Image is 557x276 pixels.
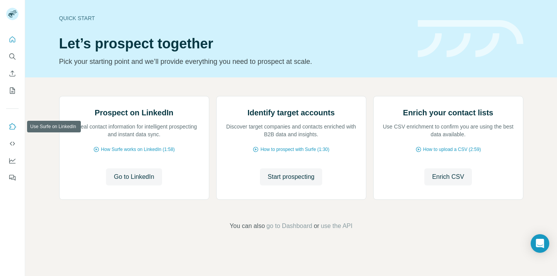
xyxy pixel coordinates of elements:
button: Dashboard [6,154,19,168]
img: banner [418,20,523,58]
button: Use Surfe API [6,137,19,151]
h2: Prospect on LinkedIn [95,107,173,118]
span: or [314,221,319,231]
h2: Identify target accounts [248,107,335,118]
button: use the API [321,221,352,231]
div: Open Intercom Messenger [531,234,549,253]
span: Start prospecting [268,172,314,182]
button: Use Surfe on LinkedIn [6,120,19,134]
button: Start prospecting [260,168,322,185]
button: Search [6,50,19,63]
h1: Let’s prospect together [59,36,408,51]
p: Pick your starting point and we’ll provide everything you need to prospect at scale. [59,56,408,67]
button: Feedback [6,171,19,185]
span: You can also [230,221,265,231]
button: My lists [6,84,19,98]
button: Enrich CSV [424,168,472,185]
p: Reveal contact information for intelligent prospecting and instant data sync. [67,123,201,138]
span: How Surfe works on LinkedIn (1:58) [101,146,175,153]
button: Quick start [6,33,19,46]
div: Quick start [59,14,408,22]
span: How to upload a CSV (2:59) [423,146,481,153]
button: Go to LinkedIn [106,168,162,185]
span: How to prospect with Surfe (1:30) [260,146,329,153]
p: Use CSV enrichment to confirm you are using the best data available. [381,123,515,138]
button: Enrich CSV [6,67,19,81]
h2: Enrich your contact lists [403,107,493,118]
span: Enrich CSV [432,172,464,182]
span: Go to LinkedIn [114,172,154,182]
button: go to Dashboard [267,221,312,231]
p: Discover target companies and contacts enriched with B2B data and insights. [224,123,358,138]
